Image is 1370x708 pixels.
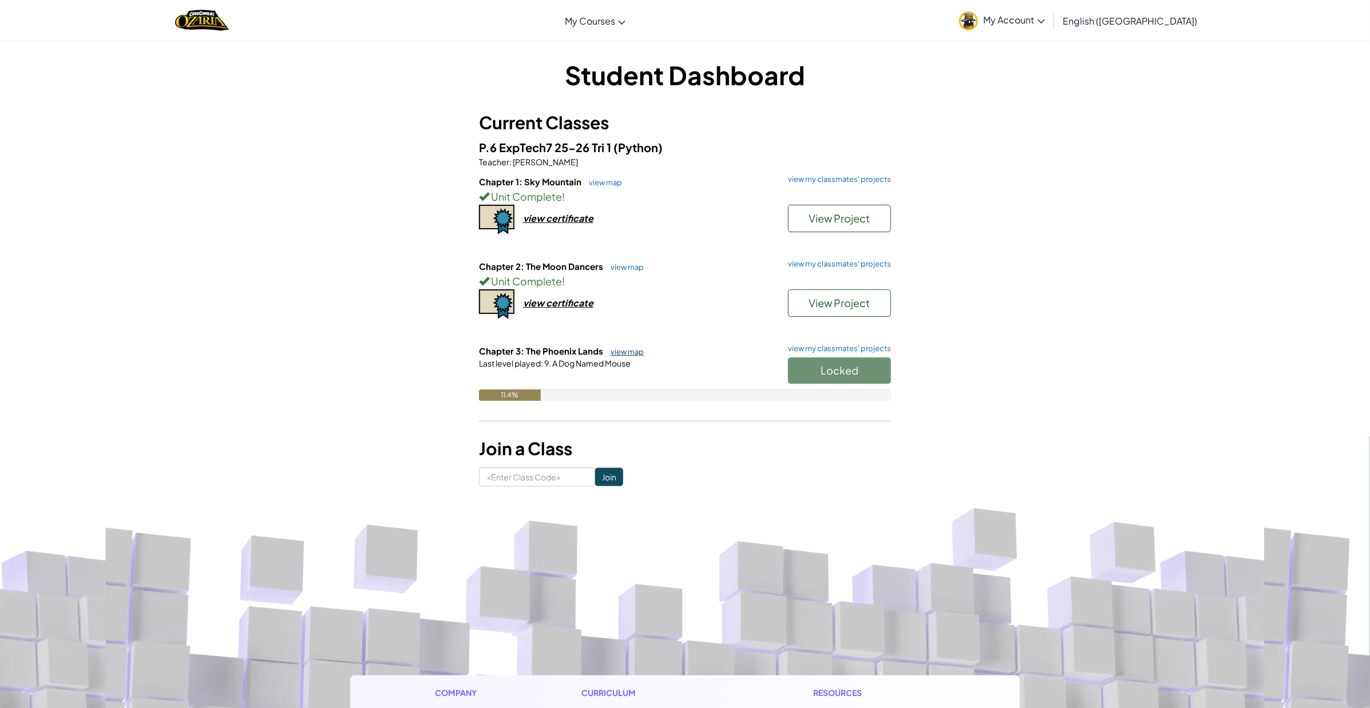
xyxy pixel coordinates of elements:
[959,11,978,30] img: avatar
[479,389,541,401] div: 11.4%
[435,687,488,699] h1: Company
[479,261,605,272] span: Chapter 2: The Moon Dancers
[613,140,663,154] span: (Python)
[479,176,583,187] span: Chapter 1: Sky Mountain
[489,275,562,288] span: Unit Complete
[605,347,644,356] a: view map
[509,157,512,167] span: :
[479,205,514,234] img: certificate-icon.png
[782,260,891,268] a: view my classmates' projects
[479,140,613,154] span: P.6 ExpTech7 25-26 Tri 1
[541,358,543,368] span: :
[581,687,720,699] h1: Curriculum
[788,289,891,317] button: View Project
[559,5,631,36] a: My Courses
[523,297,593,309] div: view certificate
[782,176,891,183] a: view my classmates' projects
[479,467,595,487] input: <Enter Class Code>
[479,289,514,319] img: certificate-icon.png
[479,57,891,93] h1: Student Dashboard
[479,436,891,462] h3: Join a Class
[489,190,562,203] span: Unit Complete
[175,9,228,32] a: Ozaria by CodeCombat logo
[953,2,1051,38] a: My Account
[565,15,615,27] span: My Courses
[551,358,631,368] span: A Dog Named Mouse
[175,9,228,32] img: Home
[809,212,870,225] span: View Project
[984,14,1045,26] span: My Account
[782,345,891,352] a: view my classmates' projects
[479,297,593,309] a: view certificate
[809,296,870,309] span: View Project
[562,190,565,203] span: !
[512,157,578,167] span: [PERSON_NAME]
[479,110,891,136] h3: Current Classes
[595,468,623,486] input: Join
[479,212,593,224] a: view certificate
[788,205,891,232] button: View Project
[479,157,509,167] span: Teacher
[543,358,551,368] span: 9.
[562,275,565,288] span: !
[479,358,541,368] span: Last level played
[1063,15,1198,27] span: English ([GEOGRAPHIC_DATA])
[1058,5,1203,36] a: English ([GEOGRAPHIC_DATA])
[583,178,622,187] a: view map
[605,262,644,272] a: view map
[813,687,935,699] h1: Resources
[479,345,605,356] span: Chapter 3: The Phoenix Lands
[523,212,593,224] div: view certificate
